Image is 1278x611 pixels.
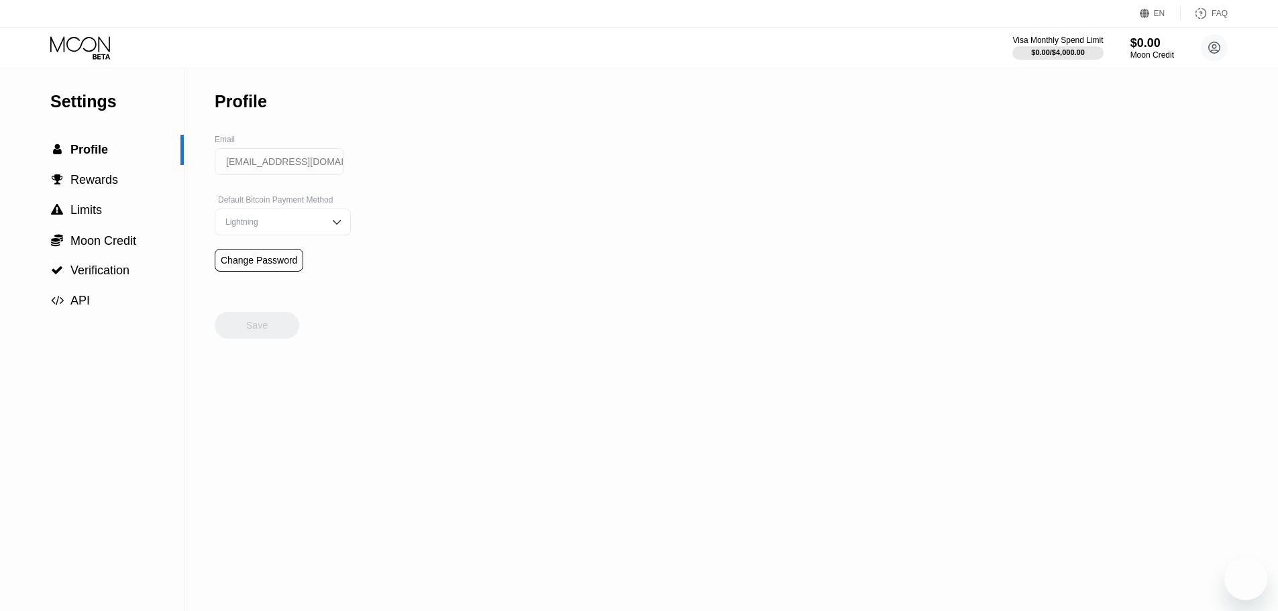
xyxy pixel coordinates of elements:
[1130,36,1174,50] div: $0.00
[1031,48,1085,56] div: $0.00 / $4,000.00
[70,234,136,247] span: Moon Credit
[215,92,267,111] div: Profile
[1224,557,1267,600] iframe: Button to launch messaging window
[1130,36,1174,60] div: $0.00Moon Credit
[50,144,64,156] div: 
[70,294,90,307] span: API
[50,233,64,247] div: 
[1012,36,1103,60] div: Visa Monthly Spend Limit$0.00/$4,000.00
[215,135,351,144] div: Email
[51,204,63,216] span: 
[50,204,64,216] div: 
[52,174,63,186] span: 
[70,264,129,277] span: Verification
[51,294,64,307] span: 
[215,249,303,272] div: Change Password
[1012,36,1103,45] div: Visa Monthly Spend Limit
[70,173,118,186] span: Rewards
[222,217,323,227] div: Lightning
[50,92,184,111] div: Settings
[50,174,64,186] div: 
[1130,50,1174,60] div: Moon Credit
[1181,7,1228,20] div: FAQ
[215,195,351,205] div: Default Bitcoin Payment Method
[51,233,63,247] span: 
[1140,7,1181,20] div: EN
[53,144,62,156] span: 
[70,143,108,156] span: Profile
[51,264,63,276] span: 
[50,264,64,276] div: 
[50,294,64,307] div: 
[221,255,297,266] div: Change Password
[1212,9,1228,18] div: FAQ
[70,203,102,217] span: Limits
[1154,9,1165,18] div: EN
